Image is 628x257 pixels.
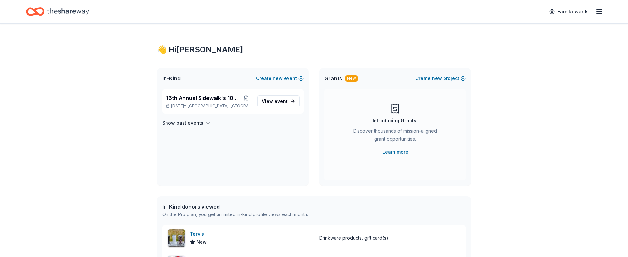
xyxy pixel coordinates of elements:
[256,75,304,82] button: Createnewevent
[196,238,207,246] span: New
[257,95,300,107] a: View event
[262,97,288,105] span: View
[415,75,466,82] button: Createnewproject
[274,98,288,104] span: event
[162,119,211,127] button: Show past events
[546,6,593,18] a: Earn Rewards
[162,211,308,218] div: On the Pro plan, you get unlimited in-kind profile views each month.
[168,229,185,247] img: Image for Tervis
[157,44,471,55] div: 👋 Hi [PERSON_NAME]
[162,203,308,211] div: In-Kind donors viewed
[273,75,283,82] span: new
[162,119,203,127] h4: Show past events
[166,94,241,102] span: 16th Annual Sidewalk's 10k Party
[345,75,358,82] div: New
[26,4,89,19] a: Home
[324,75,342,82] span: Grants
[319,234,388,242] div: Drinkware products, gift card(s)
[432,75,442,82] span: new
[162,75,181,82] span: In-Kind
[188,103,252,109] span: [GEOGRAPHIC_DATA], [GEOGRAPHIC_DATA]
[382,148,408,156] a: Learn more
[190,230,207,238] div: Tervis
[166,103,252,109] p: [DATE] •
[351,127,440,146] div: Discover thousands of mission-aligned grant opportunities.
[373,117,418,125] div: Introducing Grants!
